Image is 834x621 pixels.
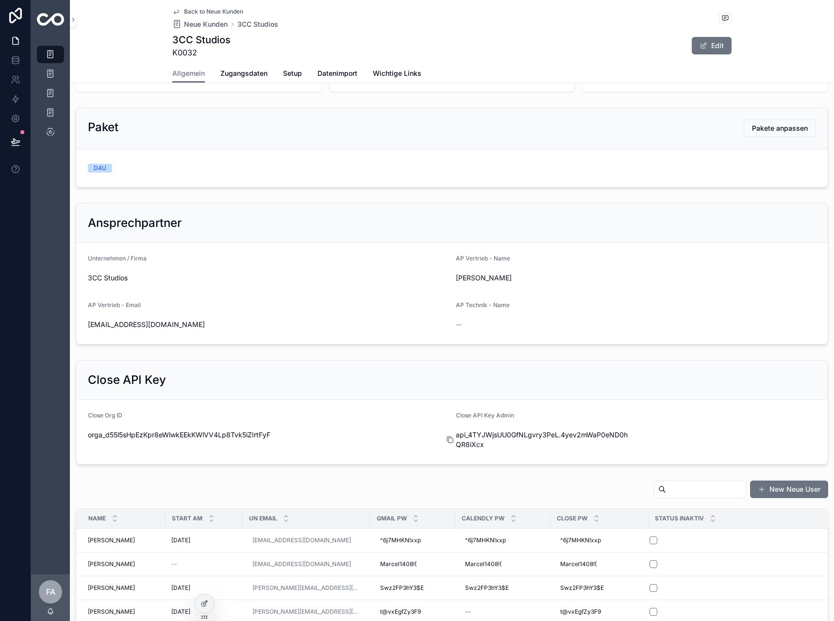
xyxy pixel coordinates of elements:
[88,608,160,616] a: [PERSON_NAME]
[171,608,190,616] span: [DATE]
[456,301,510,309] span: AP Technik - Name
[172,47,231,58] span: K0032
[37,13,64,26] img: App logo
[171,560,237,568] a: --
[373,69,421,78] span: Wichtige Links
[88,560,160,568] a: [PERSON_NAME]
[88,301,141,309] span: AP Vertrieb - Email
[220,65,267,84] a: Zugangsdaten
[252,536,351,544] a: [EMAIL_ADDRESS][DOMAIN_NAME]
[172,515,202,522] span: Start am
[556,533,643,548] a: ^6j7MHKN!xxp
[88,536,160,544] a: [PERSON_NAME]
[556,604,643,620] a: t@vxEgfZy3F9
[171,608,237,616] a: [DATE]
[465,536,506,544] span: ^6j7MHKN!xxp
[380,608,421,616] span: t@vxEgfZy3F9
[249,580,365,596] a: [PERSON_NAME][EMAIL_ADDRESS][DOMAIN_NAME]
[461,533,545,548] a: ^6j7MHKN!xxp
[750,481,828,498] button: New Neue User
[461,580,545,596] a: Swz2FP3hY3$E
[556,556,643,572] a: Marcel1408!(
[237,19,278,29] a: 3CC Studios
[252,560,351,568] a: [EMAIL_ADDRESS][DOMAIN_NAME]
[46,586,55,598] span: FA
[252,608,361,616] a: [PERSON_NAME][EMAIL_ADDRESS][DOMAIN_NAME]
[465,560,501,568] span: Marcel1408!(
[283,69,302,78] span: Setup
[88,560,135,568] span: [PERSON_NAME]
[373,65,421,84] a: Wichtige Links
[88,584,135,592] span: [PERSON_NAME]
[461,556,545,572] a: Marcel1408!(
[171,536,190,544] span: [DATE]
[249,515,277,522] span: UN Email
[220,69,267,78] span: Zugangsdaten
[376,604,450,620] a: t@vxEgfZy3F9
[172,19,228,29] a: Neue Kunden
[172,65,205,83] a: Allgemein
[557,515,587,522] span: Close Pw
[380,584,424,592] span: Swz2FP3hY3$E
[317,69,357,78] span: Datenimport
[380,560,417,568] span: Marcel1408!(
[752,123,808,133] span: Pakete anpassen
[252,584,361,592] a: [PERSON_NAME][EMAIL_ADDRESS][DOMAIN_NAME]
[456,255,510,262] span: AP Vertrieb - Name
[456,412,514,419] span: Close API Key Admin
[560,536,601,544] span: ^6j7MHKN!xxp
[462,515,504,522] span: Calendly Pw
[172,69,205,78] span: Allgemein
[94,164,106,172] div: D4U
[744,120,816,137] button: Pakete anpassen
[171,584,190,592] span: [DATE]
[560,560,597,568] span: Marcel1408!(
[456,273,632,283] span: [PERSON_NAME]
[283,65,302,84] a: Setup
[88,412,122,419] span: Close Org ID
[465,608,471,616] div: --
[376,533,450,548] a: ^6j7MHKN!xxp
[88,255,147,262] span: Unternehmen / Firma
[465,584,509,592] span: Swz2FP3hY3$E
[317,65,357,84] a: Datenimport
[171,560,177,568] span: --
[172,33,231,47] h1: 3CC Studios
[88,320,448,329] span: [EMAIL_ADDRESS][DOMAIN_NAME]
[456,430,632,449] span: api_4TYJWjsUU0GfNLgvry3PeL.4yev2mWaP0eND0hQR8iXcx
[88,536,135,544] span: [PERSON_NAME]
[655,515,704,522] span: Status Inaktiv
[171,584,237,592] a: [DATE]
[88,273,448,283] span: 3CC Studios
[88,515,106,522] span: Name
[249,556,365,572] a: [EMAIL_ADDRESS][DOMAIN_NAME]
[461,604,545,620] a: --
[171,536,237,544] a: [DATE]
[172,8,243,16] a: Back to Neue Kunden
[377,515,407,522] span: Gmail Pw
[692,37,732,54] button: Edit
[456,320,462,329] span: --
[249,533,365,548] a: [EMAIL_ADDRESS][DOMAIN_NAME]
[249,604,365,620] a: [PERSON_NAME][EMAIL_ADDRESS][DOMAIN_NAME]
[88,372,166,388] h2: Close API Key
[88,608,135,616] span: [PERSON_NAME]
[88,215,182,231] h2: Ansprechpartner
[560,608,601,616] span: t@vxEgfZy3F9
[556,580,643,596] a: Swz2FP3hY3$E
[88,584,160,592] a: [PERSON_NAME]
[560,584,604,592] span: Swz2FP3hY3$E
[380,536,421,544] span: ^6j7MHKN!xxp
[88,120,118,135] h2: Paket
[376,580,450,596] a: Swz2FP3hY3$E
[376,556,450,572] a: Marcel1408!(
[184,8,243,16] span: Back to Neue Kunden
[88,430,448,440] span: orga_d55l5sHpEzKpr8eWlwkEEkKWlVV4Lp8Tvk5iZIrtFyF
[184,19,228,29] span: Neue Kunden
[31,39,70,154] div: scrollable content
